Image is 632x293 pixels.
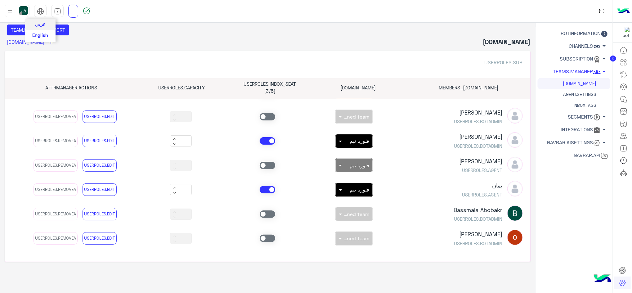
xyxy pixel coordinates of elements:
span: TEAM.MEMBERS_EXPORT [11,27,65,33]
h4: [DOMAIN_NAME] [483,38,531,46]
img: 101148596323591 [619,27,630,38]
p: USERROLES.SUB [12,59,523,66]
h3: [PERSON_NAME] [454,231,503,238]
h5: USERROLES.AGENT [459,167,503,173]
img: defaultAdmin.png [507,108,523,124]
span: [DOMAIN_NAME] [7,39,45,45]
button: USERROLES.REMOVEA [34,208,78,220]
h5: USERROLES.BOTADMIN [454,143,503,149]
a: NAVBAR.API [538,149,610,162]
button: عربي [25,19,56,30]
img: profile [6,7,14,15]
img: ACg8ocIr2bT89Q8dH2iTmHXrK821wSyjubqhsc36Xd4zxGSmY2_Upw=s96-c [507,205,523,221]
p: USERROLES.INBOX_SEAT [230,80,309,88]
img: tab [37,8,44,15]
img: hulul-logo.png [592,268,613,290]
a: [DOMAIN_NAME] [538,78,610,89]
a: NAVBAR.AISETTINGS [538,136,610,149]
img: spinner [83,7,90,15]
span: NAVBAR.API [574,151,608,160]
img: ACg8ocJa4uxbeb4vtjmesiwzDt6X5KbpYrRES2nuWIj_uHNbvVa9cA=s96-c [507,230,523,245]
p: [DOMAIN_NAME]_MEMBERS [407,84,530,91]
p: ATTRMANAGER.ACTIONS [10,84,133,91]
img: defaultAdmin.png [507,132,523,148]
a: tab [51,5,64,18]
button: English [25,30,56,41]
a: BOTINFORMATION [538,27,610,40]
h3: يمان [462,182,503,189]
button: USERROLES.EDIT [83,183,117,196]
button: TEAM.MEMBERS_EXPORT [7,25,69,36]
button: USERROLES.EDIT [83,232,117,245]
span: English [33,32,48,38]
span: عربي [35,21,46,27]
button: USERROLES.REMOVEA [34,110,78,123]
p: [DOMAIN_NAME] [319,84,398,91]
a: INTEGRATIONS [538,124,610,136]
h3: [PERSON_NAME] [454,133,503,140]
span: arrow_drop_up [601,68,608,75]
p: USERROLES.CAPACITY [142,84,221,91]
span: arrow_drop_down [601,55,608,62]
a: SEGMENTS [538,111,610,124]
h5: USERROLES.BOTADMIN [454,216,503,222]
img: defaultAdmin.png [507,157,523,172]
img: tab [54,8,61,15]
h5: USERROLES.AGENT [462,192,503,197]
button: USERROLES.REMOVEA [34,232,78,245]
img: userImage [19,6,28,15]
h3: Bassmala Abobakr [454,207,503,214]
span: arrow_drop_down [601,113,608,120]
button: USERROLES.EDIT [83,159,117,172]
a: CHANNELS [538,40,610,53]
button: USERROLES.REMOVEA [34,135,78,147]
h5: USERROLES.BOTADMIN [454,119,503,124]
button: USERROLES.REMOVEA [34,159,78,172]
button: USERROLES.EDIT [83,208,117,220]
h5: USERROLES.BOTADMIN [454,241,503,246]
a: TEAMS.MANAGER [538,65,610,78]
button: USERROLES.EDIT [83,110,117,123]
button: USERROLES.EDIT [83,135,117,147]
a: SUBSCRIPTION [538,53,610,65]
p: (3/5) [230,88,309,95]
img: defaultAdmin.png [507,181,523,196]
img: Logo [617,5,630,18]
span: arrow_drop_down [601,42,608,50]
button: USERROLES.REMOVEA [34,183,78,196]
h3: [PERSON_NAME] [454,109,503,116]
img: tab [598,7,606,15]
h3: [PERSON_NAME] [459,158,503,165]
a: INBOX.TAGS [538,100,610,111]
a: AGENT.SETTINGS [538,89,610,100]
span: arrow_drop_down [601,139,608,146]
span: arrow_drop_down [601,126,608,133]
button: add[DOMAIN_NAME] [5,38,56,46]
